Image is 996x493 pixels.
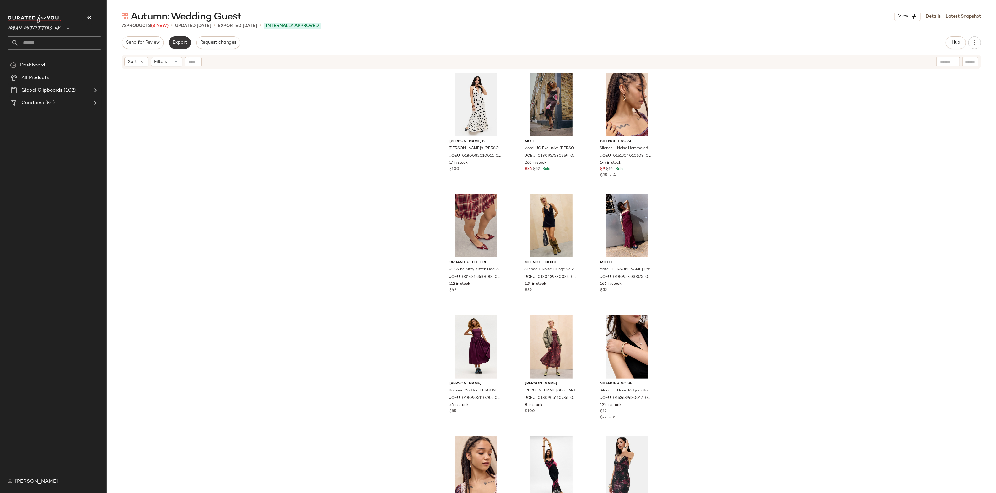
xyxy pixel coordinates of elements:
div: Products [122,23,169,29]
span: Sort [128,59,137,65]
p: Exported [DATE] [218,23,257,29]
span: • [260,22,261,29]
span: View [898,14,908,19]
img: 0180905110785_041_a2 [444,315,508,379]
span: $100 [450,167,460,172]
span: • [171,22,173,29]
span: $12 [600,409,607,414]
span: 6 [613,416,616,420]
span: UOEU-0180905110786-000-061 [524,395,577,401]
span: $85 [450,409,456,414]
img: 0163689630017_070_m [595,315,659,379]
img: svg%3e [10,62,16,68]
span: UOEU-0180905110785-000-041 [449,395,502,401]
span: UOEU-0314315360083-000-061 [449,274,502,280]
span: UO Wine Kitty Kitten Heel Shoes - Maroon [GEOGRAPHIC_DATA] 4 at Urban Outfitters [449,267,502,273]
button: Send for Review [122,36,164,49]
span: $100 [525,409,535,414]
span: Damson Madder [PERSON_NAME] Midi Dress - Navy UK 6 at Urban Outfitters [449,388,502,394]
img: 0180905110786_061_a2 [520,315,583,379]
span: 124 in stock [525,281,546,287]
button: Export [169,36,191,49]
span: • [607,416,613,420]
span: Curations [21,99,44,107]
span: $52 [533,167,540,172]
span: UOEU-0180957580369-000-020 [524,153,577,159]
p: updated [DATE] [175,23,211,29]
button: Hub [946,36,966,49]
span: $52 [600,288,607,293]
img: 0180957580369_020_a2 [520,73,583,136]
span: [PERSON_NAME] [15,478,58,485]
span: All Products [21,74,49,82]
span: Silence + Noise Plunge Velvet Mini Dress - Black XS at Urban Outfitters [524,267,577,273]
span: UOEU-0161904010103-000-070 [600,153,653,159]
a: Latest Snapshot [946,13,981,20]
span: 56 in stock [450,402,469,408]
span: • [214,22,215,29]
img: svg%3e [8,479,13,484]
button: View [894,12,921,21]
span: Filters [154,59,167,65]
span: [PERSON_NAME] [450,381,503,387]
span: Global Clipboards [21,87,62,94]
img: 0180082010011_001_a2 [444,73,508,136]
span: UOEU-0180957580375-000-060 [600,274,653,280]
span: Hub [951,40,960,45]
span: Silence + Noise Hammered Moon Earrings - Gold at Urban Outfitters [600,146,653,151]
span: [PERSON_NAME]'s [PERSON_NAME] - Black M at Urban Outfitters [449,146,502,151]
span: Autumn: Wedding Guest [131,11,241,23]
span: Silence + Noise [600,381,654,387]
span: UOEU-0180082010011-000-001 [449,153,502,159]
span: 122 in stock [600,402,622,408]
span: Sale [615,167,624,171]
img: 0314315360083_061_m [444,194,508,257]
span: UOEU-0130439780033-000-001 [524,274,577,280]
span: Motel [PERSON_NAME] Darsih Spot Maxi Dress - Red M at Urban Outfitters [600,267,653,273]
span: UOEU-0163689630017-000-070 [600,395,653,401]
span: 266 in stock [525,160,546,166]
span: (84) [44,99,55,107]
a: Details [926,13,941,20]
span: [PERSON_NAME] [525,381,578,387]
span: Send for Review [126,40,160,45]
span: Internally Approved [266,23,319,29]
span: $36 [525,167,532,172]
span: $9 [600,167,605,172]
span: $95 [600,173,607,178]
img: svg%3e [122,13,128,19]
span: Motel [525,139,578,145]
span: $39 [525,288,532,293]
img: 0161904010103_070_m [595,73,659,136]
span: [PERSON_NAME]'s [450,139,503,145]
span: 166 in stock [600,281,622,287]
span: [PERSON_NAME] Sheer Midi Dress - Maroon UK 6 at Urban Outfitters [524,388,577,394]
span: Urban Outfitters [450,260,503,266]
span: Sale [541,167,550,171]
img: 0130439780033_001_a2 [520,194,583,257]
span: Motel UO Exclusive [PERSON_NAME] Dress - Brown XL at Urban Outfitters [524,146,577,151]
span: $72 [600,416,607,420]
button: Request changes [196,36,240,49]
img: cfy_white_logo.C9jOOHJF.svg [8,14,61,23]
span: (102) [62,87,76,94]
span: 4 [614,173,616,178]
span: 147 in stock [600,160,622,166]
span: Request changes [200,40,236,45]
span: Dashboard [20,62,45,69]
img: 0180957580375_060_a2 [595,194,659,257]
span: Silence + Noise [525,260,578,266]
span: Silence + Noise [600,139,654,145]
span: 8 in stock [525,402,542,408]
span: 72 [122,24,127,28]
span: (3 New) [151,24,169,28]
span: Motel [600,260,654,266]
span: • [607,173,614,178]
span: 112 in stock [450,281,471,287]
span: Export [172,40,187,45]
span: Silence + Noise Ridged Stacking Bangle - Gold at Urban Outfitters [600,388,653,394]
span: Urban Outfitters UK [8,21,61,33]
span: 17 in stock [450,160,468,166]
span: $14 [606,167,613,172]
span: $42 [450,288,457,293]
